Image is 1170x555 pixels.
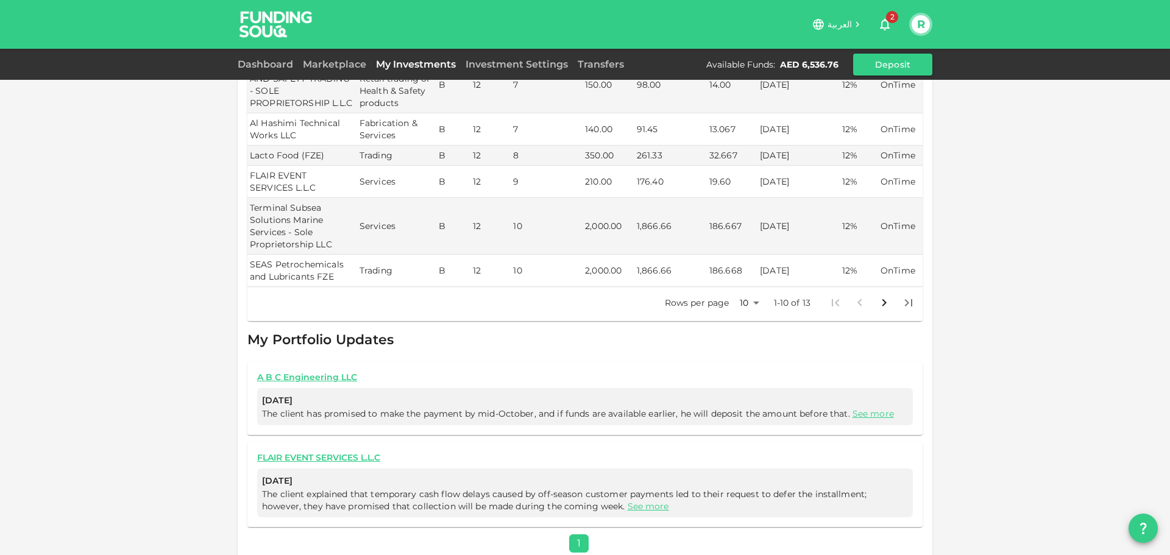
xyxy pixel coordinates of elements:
[436,146,470,166] td: B
[511,57,583,113] td: 7
[840,166,878,198] td: 12%
[461,58,573,70] a: Investment Settings
[707,166,757,198] td: 19.60
[470,57,511,113] td: 12
[262,489,867,512] span: The client explained that temporary cash flow delays caused by off-season customer payments led t...
[470,166,511,198] td: 12
[757,198,840,255] td: [DATE]
[247,255,357,287] td: SEAS Petrochemicals and Lubricants FZE
[247,113,357,146] td: Al Hashimi Technical Works LLC
[878,198,923,255] td: OnTime
[247,57,357,113] td: PROTECTOL HEALTH AND SAFETY TRADING - SOLE PROPRIETORSHIP L.L.C
[896,291,921,315] button: Go to last page
[878,113,923,146] td: OnTime
[912,15,930,34] button: R
[878,255,923,287] td: OnTime
[757,255,840,287] td: [DATE]
[634,255,707,287] td: 1,866.66
[257,372,913,383] a: A B C Engineering LLC
[247,146,357,166] td: Lacto Food (FZE)
[878,166,923,198] td: OnTime
[706,58,775,71] div: Available Funds :
[734,294,764,312] div: 10
[886,11,898,23] span: 2
[583,198,634,255] td: 2,000.00
[436,255,470,287] td: B
[665,297,729,309] p: Rows per page
[511,198,583,255] td: 10
[470,146,511,166] td: 12
[840,113,878,146] td: 12%
[371,58,461,70] a: My Investments
[238,58,298,70] a: Dashboard
[634,198,707,255] td: 1,866.66
[470,198,511,255] td: 12
[873,12,897,37] button: 2
[257,452,913,464] a: FLAIR EVENT SERVICES L.L.C
[707,57,757,113] td: 14.00
[774,297,811,309] p: 1-10 of 13
[436,198,470,255] td: B
[757,166,840,198] td: [DATE]
[878,146,923,166] td: OnTime
[757,113,840,146] td: [DATE]
[436,57,470,113] td: B
[634,166,707,198] td: 176.40
[357,198,436,255] td: Services
[470,255,511,287] td: 12
[853,54,932,76] button: Deposit
[262,393,908,408] span: [DATE]
[247,198,357,255] td: Terminal Subsea Solutions Marine Services - Sole Proprietorship LLC
[583,57,634,113] td: 150.00
[840,146,878,166] td: 12%
[357,57,436,113] td: Wholesale & Retail trading of Health & Safety products
[840,57,878,113] td: 12%
[707,146,757,166] td: 32.667
[262,408,896,419] span: The client has promised to make the payment by mid-October, and if funds are available earlier, h...
[878,57,923,113] td: OnTime
[436,113,470,146] td: B
[470,113,511,146] td: 12
[573,58,629,70] a: Transfers
[707,255,757,287] td: 186.668
[357,113,436,146] td: Fabrication & Services
[511,255,583,287] td: 10
[634,146,707,166] td: 261.33
[757,146,840,166] td: [DATE]
[247,166,357,198] td: FLAIR EVENT SERVICES L.L.C
[436,166,470,198] td: B
[511,166,583,198] td: 9
[780,58,838,71] div: AED 6,536.76
[262,473,908,489] span: [DATE]
[757,57,840,113] td: [DATE]
[298,58,371,70] a: Marketplace
[357,255,436,287] td: Trading
[828,19,852,30] span: العربية
[707,198,757,255] td: 186.667
[583,255,634,287] td: 2,000.00
[634,57,707,113] td: 98.00
[583,166,634,198] td: 210.00
[707,113,757,146] td: 13.067
[357,146,436,166] td: Trading
[840,255,878,287] td: 12%
[583,113,634,146] td: 140.00
[634,113,707,146] td: 91.45
[357,166,436,198] td: Services
[247,331,394,348] span: My Portfolio Updates
[628,501,669,512] a: See more
[1129,514,1158,543] button: question
[840,198,878,255] td: 12%
[583,146,634,166] td: 350.00
[511,113,583,146] td: 7
[872,291,896,315] button: Go to next page
[511,146,583,166] td: 8
[853,408,894,419] a: See more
